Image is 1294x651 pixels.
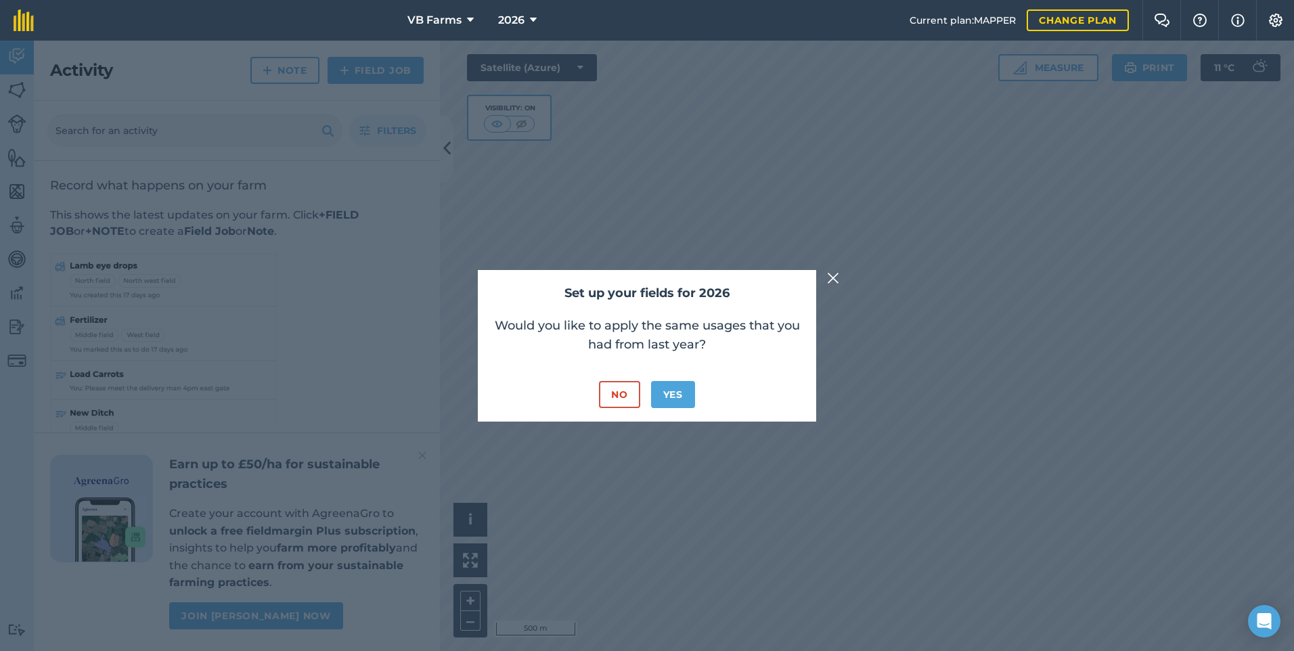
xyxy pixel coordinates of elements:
h2: Set up your fields for 2026 [491,284,803,303]
span: 2026 [498,12,525,28]
div: Open Intercom Messenger [1248,605,1280,637]
img: fieldmargin Logo [14,9,34,31]
button: Yes [651,381,695,408]
a: Change plan [1027,9,1129,31]
span: Current plan : MAPPER [910,13,1016,28]
img: Two speech bubbles overlapping with the left bubble in the forefront [1154,14,1170,27]
p: Would you like to apply the same usages that you had from last year? [491,316,803,354]
span: VB Farms [407,12,462,28]
img: A question mark icon [1192,14,1208,27]
img: A cog icon [1268,14,1284,27]
img: svg+xml;base64,PHN2ZyB4bWxucz0iaHR0cDovL3d3dy53My5vcmcvMjAwMC9zdmciIHdpZHRoPSIyMiIgaGVpZ2h0PSIzMC... [827,270,839,286]
button: No [599,381,640,408]
img: svg+xml;base64,PHN2ZyB4bWxucz0iaHR0cDovL3d3dy53My5vcmcvMjAwMC9zdmciIHdpZHRoPSIxNyIgaGVpZ2h0PSIxNy... [1231,12,1245,28]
